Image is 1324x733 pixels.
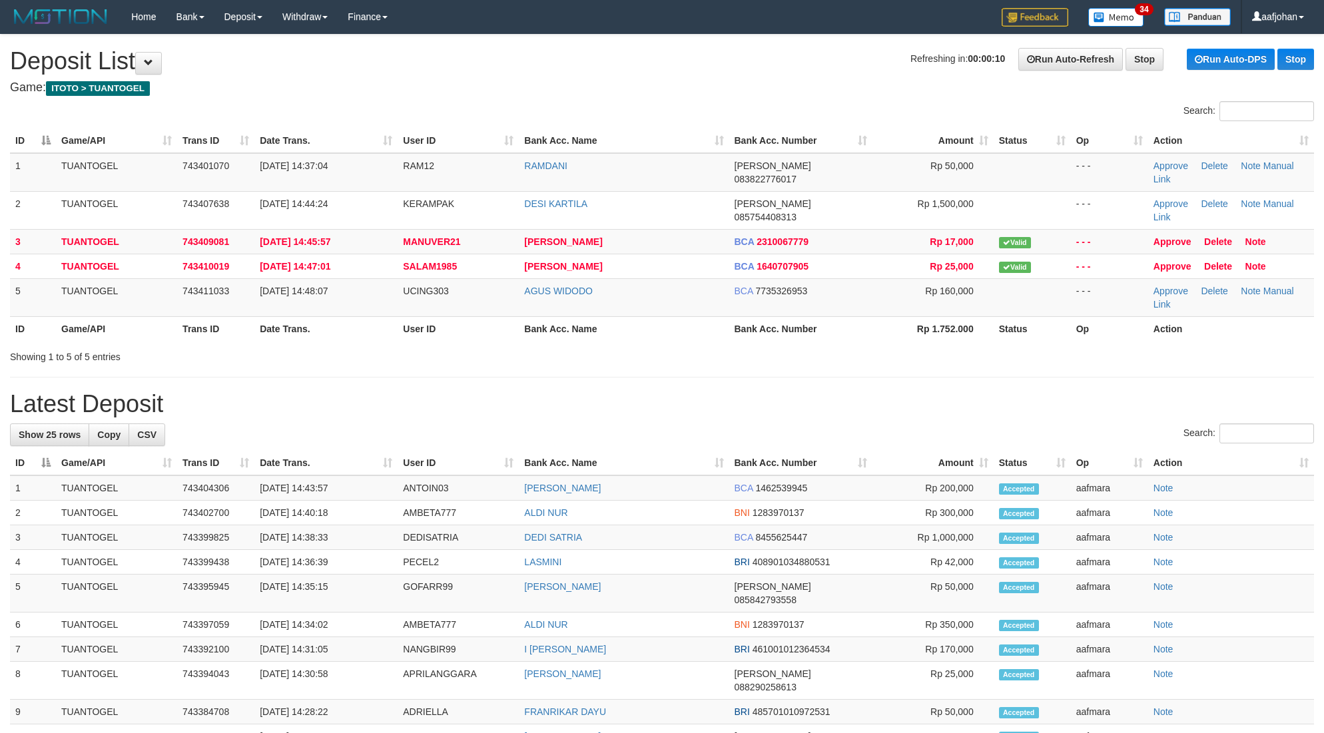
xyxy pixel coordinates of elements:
[56,550,177,575] td: TUANTOGEL
[260,286,328,296] span: [DATE] 14:48:07
[524,557,561,567] a: LASMINI
[1071,525,1148,550] td: aafmara
[753,557,830,567] span: Copy 408901034880531 to clipboard
[735,507,750,518] span: BNI
[1154,557,1173,567] a: Note
[1071,191,1148,229] td: - - -
[999,237,1031,248] span: Valid transaction
[10,81,1314,95] h4: Game:
[1071,229,1148,254] td: - - -
[999,707,1039,718] span: Accepted
[10,316,56,341] th: ID
[524,483,601,493] a: [PERSON_NAME]
[735,160,811,171] span: [PERSON_NAME]
[398,550,519,575] td: PECEL2
[1002,8,1068,27] img: Feedback.jpg
[872,451,994,475] th: Amount: activate to sort column ascending
[524,668,601,679] a: [PERSON_NAME]
[1071,575,1148,612] td: aafmara
[735,198,811,209] span: [PERSON_NAME]
[56,637,177,662] td: TUANTOGEL
[56,575,177,612] td: TUANTOGEL
[10,423,89,446] a: Show 25 rows
[398,501,519,525] td: AMBETA777
[872,128,994,153] th: Amount: activate to sort column ascending
[753,507,805,518] span: Copy 1283970137 to clipboard
[254,662,398,700] td: [DATE] 14:30:58
[999,620,1039,631] span: Accepted
[398,612,519,637] td: AMBETA777
[1071,700,1148,724] td: aafmara
[254,575,398,612] td: [DATE] 14:35:15
[1126,48,1163,71] a: Stop
[1071,637,1148,662] td: aafmara
[10,48,1314,75] h1: Deposit List
[1154,532,1173,543] a: Note
[10,525,56,550] td: 3
[137,429,157,440] span: CSV
[1154,483,1173,493] a: Note
[56,128,177,153] th: Game/API: activate to sort column ascending
[97,429,121,440] span: Copy
[872,525,994,550] td: Rp 1,000,000
[1201,286,1227,296] a: Delete
[254,700,398,724] td: [DATE] 14:28:22
[524,286,593,296] a: AGUS WIDODO
[10,128,56,153] th: ID: activate to sort column descending
[735,261,755,272] span: BCA
[519,451,729,475] th: Bank Acc. Name: activate to sort column ascending
[757,236,809,247] span: Copy 2310067779 to clipboard
[10,278,56,316] td: 5
[872,637,994,662] td: Rp 170,000
[403,286,448,296] span: UCING303
[1154,706,1173,717] a: Note
[735,706,750,717] span: BRI
[1183,423,1314,443] label: Search:
[735,212,797,222] span: Copy 085754408313 to clipboard
[254,637,398,662] td: [DATE] 14:31:05
[524,581,601,592] a: [PERSON_NAME]
[398,662,519,700] td: APRILANGGARA
[254,475,398,501] td: [DATE] 14:43:57
[56,525,177,550] td: TUANTOGEL
[872,662,994,700] td: Rp 25,000
[1277,49,1314,70] a: Stop
[10,391,1314,417] h1: Latest Deposit
[1071,550,1148,575] td: aafmara
[735,581,811,592] span: [PERSON_NAME]
[1154,507,1173,518] a: Note
[1241,160,1261,171] a: Note
[1245,261,1266,272] a: Note
[735,174,797,184] span: Copy 083822776017 to clipboard
[1154,198,1294,222] a: Manual Link
[398,637,519,662] td: NANGBIR99
[1154,160,1188,171] a: Approve
[1245,236,1266,247] a: Note
[398,525,519,550] td: DEDISATRIA
[524,507,567,518] a: ALDI NUR
[398,316,519,341] th: User ID
[872,475,994,501] td: Rp 200,000
[177,525,254,550] td: 743399825
[1071,316,1148,341] th: Op
[1164,8,1231,26] img: panduan.png
[398,451,519,475] th: User ID: activate to sort column ascending
[254,128,398,153] th: Date Trans.: activate to sort column ascending
[10,637,56,662] td: 7
[1219,101,1314,121] input: Search:
[1018,48,1123,71] a: Run Auto-Refresh
[753,619,805,630] span: Copy 1283970137 to clipboard
[1071,153,1148,192] td: - - -
[918,198,974,209] span: Rp 1,500,000
[1204,261,1232,272] a: Delete
[999,483,1039,495] span: Accepted
[1241,286,1261,296] a: Note
[1241,198,1261,209] a: Note
[1201,160,1227,171] a: Delete
[872,316,994,341] th: Rp 1.752.000
[56,662,177,700] td: TUANTOGEL
[177,612,254,637] td: 743397059
[403,261,457,272] span: SALAM1985
[1071,475,1148,501] td: aafmara
[872,612,994,637] td: Rp 350,000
